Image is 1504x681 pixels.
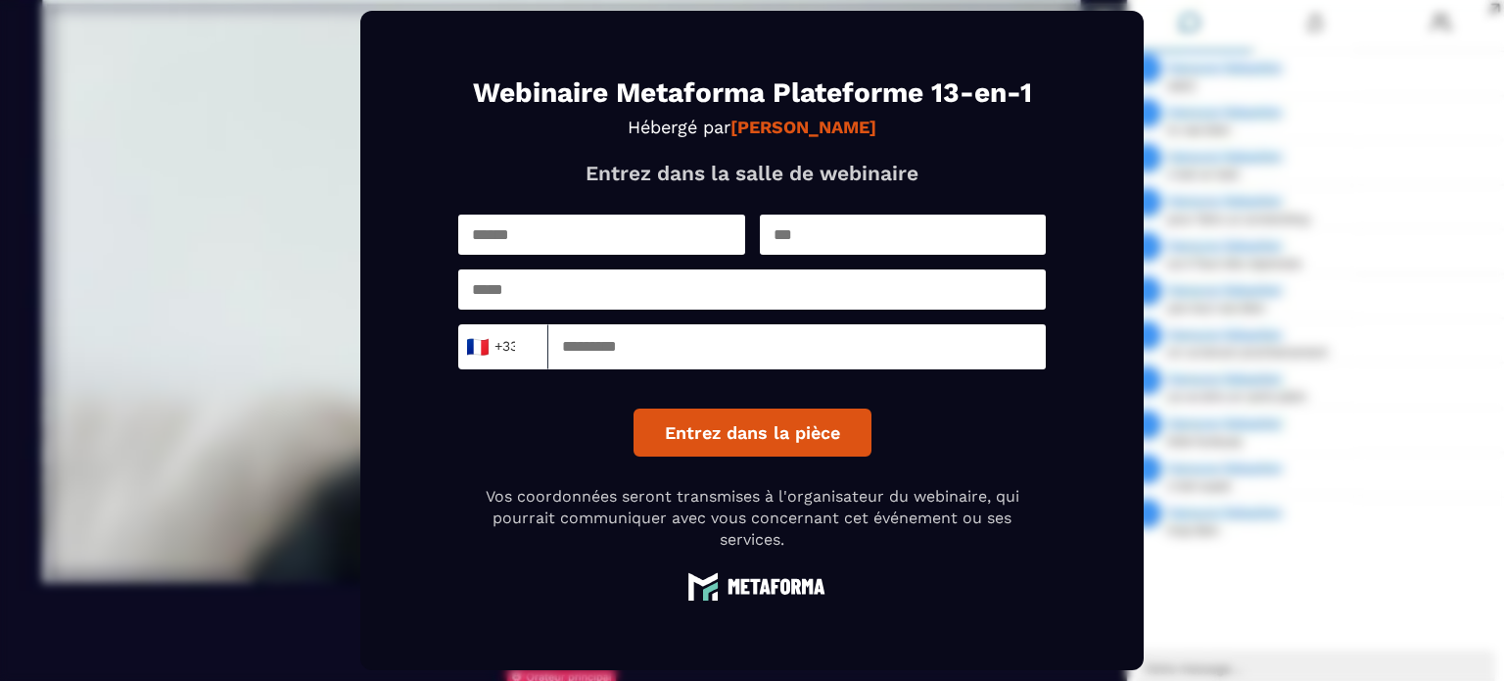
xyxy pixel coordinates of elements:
button: Entrez dans la pièce [634,409,871,457]
span: +33 [471,333,512,361]
strong: [PERSON_NAME] [730,117,876,137]
p: Vos coordonnées seront transmises à l'organisateur du webinaire, qui pourrait communiquer avec vo... [458,486,1046,552]
input: Search for option [516,332,531,362]
span: 🇫🇷 [465,333,490,361]
img: logo [679,571,825,602]
h1: Webinaire Metaforma Plateforme 13-en-1 [458,79,1046,107]
div: Search for option [458,324,548,369]
p: Entrez dans la salle de webinaire [458,161,1046,185]
p: Hébergé par [458,117,1046,137]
